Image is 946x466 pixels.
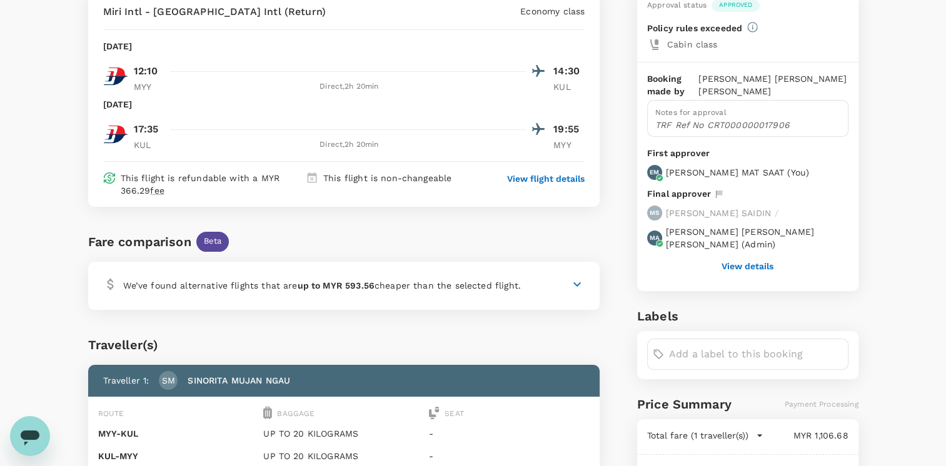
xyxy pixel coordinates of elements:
[647,187,711,201] p: Final approver
[647,147,848,160] p: First approver
[655,119,840,131] p: TRF Ref No CRT000000017906
[650,234,660,242] p: MA
[647,429,748,442] p: Total fare (1 traveller(s))
[666,226,848,250] p: [PERSON_NAME] [PERSON_NAME] [PERSON_NAME] ( Admin )
[103,64,128,89] img: MH
[263,450,424,462] p: UP TO 20 KILOGRAMS
[655,108,727,117] span: Notes for approval
[150,186,164,196] span: fee
[98,409,124,418] span: Route
[10,416,50,456] iframe: Button to launch messaging window
[98,427,259,440] p: MYY - KUL
[553,81,585,93] p: KUL
[763,429,848,442] p: MYR 1,106.68
[263,407,272,419] img: baggage-icon
[103,374,149,387] p: Traveller 1 :
[666,207,771,219] p: [PERSON_NAME] SAIDIN
[429,450,590,462] p: -
[647,429,763,442] button: Total fare (1 traveller(s))
[162,374,175,387] p: SM
[323,172,451,184] p: This flight is non-changeable
[669,344,843,364] input: Add a label to this booking
[553,64,585,79] p: 14:30
[88,232,191,252] div: Fare comparison
[103,40,133,52] p: [DATE]
[196,235,229,247] span: Beta
[103,98,133,111] p: [DATE]
[647,22,742,34] p: Policy rules exceeded
[666,166,809,179] p: [PERSON_NAME] MAT SAAT ( You )
[173,139,526,151] div: Direct , 2h 20min
[698,72,848,97] p: [PERSON_NAME] [PERSON_NAME] [PERSON_NAME]
[98,450,259,462] p: KUL - MYY
[173,81,526,93] div: Direct , 2h 20min
[650,168,659,177] p: EM
[712,1,760,9] span: Approved
[277,409,314,418] span: Baggage
[429,427,590,440] p: -
[134,122,159,137] p: 17:35
[553,139,585,151] p: MYY
[520,5,585,17] p: Economy class
[429,407,440,419] img: seat-icon
[667,38,848,51] p: Cabin class
[121,172,301,197] p: This flight is refundable with a MYR 366.29
[263,427,424,440] p: UP TO 20 KILOGRAMS
[553,122,585,137] p: 19:55
[134,81,165,93] p: MYY
[134,139,165,151] p: KUL
[637,394,732,414] h6: Price Summary
[637,306,858,326] h6: Labels
[650,209,659,217] p: MS
[722,261,773,271] button: View details
[507,172,585,185] button: View flight details
[103,4,326,19] p: Miri Intl - [GEOGRAPHIC_DATA] Intl (Return)
[445,409,464,418] span: Seat
[103,122,128,147] img: MH
[188,374,290,387] p: SINORITA MUJAN NGAU
[298,280,375,290] b: up to MYR 593.56
[134,64,158,79] p: 12:10
[123,279,521,292] p: We’ve found alternative flights that are cheaper than the selected flight.
[785,400,858,409] span: Payment Processing
[88,335,600,355] div: Traveller(s)
[775,207,778,219] p: /
[647,72,698,97] p: Booking made by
